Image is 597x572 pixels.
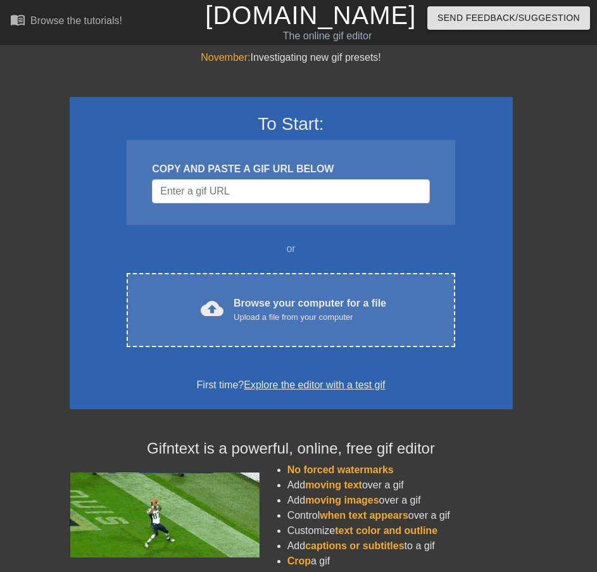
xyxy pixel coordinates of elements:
div: or [103,241,480,257]
a: [DOMAIN_NAME] [205,1,416,29]
li: Customize [287,523,513,538]
div: First time? [86,378,496,393]
span: November: [201,52,250,63]
li: Add over a gif [287,478,513,493]
span: moving text [305,480,362,490]
li: Add to a gif [287,538,513,554]
span: cloud_upload [201,297,223,320]
div: Upload a file from your computer [234,311,386,324]
span: when text appears [320,510,408,521]
img: football_small.gif [70,473,260,557]
div: COPY AND PASTE A GIF URL BELOW [152,162,429,177]
div: Investigating new gif presets! [70,50,513,65]
button: Send Feedback/Suggestion [427,6,590,30]
span: captions or subtitles [305,540,404,551]
li: Add over a gif [287,493,513,508]
h3: To Start: [86,113,496,135]
span: No forced watermarks [287,464,394,475]
div: The online gif editor [205,29,449,44]
h4: Gifntext is a powerful, online, free gif editor [70,440,513,458]
div: Browse the tutorials! [30,15,122,26]
a: Explore the editor with a test gif [244,379,385,390]
span: Send Feedback/Suggestion [437,10,580,26]
span: Crop [287,556,311,566]
a: Browse the tutorials! [10,12,122,32]
li: a gif [287,554,513,569]
span: text color and outline [335,525,437,536]
div: Browse your computer for a file [234,296,386,324]
li: Control over a gif [287,508,513,523]
input: Username [152,179,429,203]
span: moving images [305,495,379,505]
span: menu_book [10,12,25,27]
